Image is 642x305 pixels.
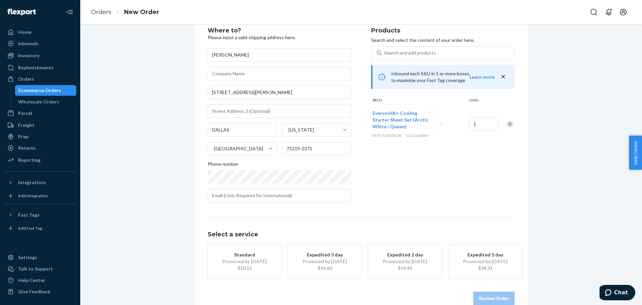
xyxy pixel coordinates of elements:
a: Prep [4,131,76,142]
div: Units [468,97,498,104]
a: Freight [4,120,76,131]
div: Reporting [18,157,40,163]
a: New Order [124,8,159,16]
a: Add Fast Tag [4,223,76,234]
a: Reporting [4,155,76,165]
input: [GEOGRAPHIC_DATA] [213,145,214,152]
h2: Products [371,27,515,34]
button: Integrations [4,177,76,188]
a: Replenishments [4,62,76,73]
div: $19.44 [378,265,432,272]
span: REST-ESSS06QK [372,133,402,138]
div: Talk to Support [18,265,53,272]
button: Expedited 2 dayPromised by [DATE]$19.44 [368,245,442,278]
div: Replenishments [18,64,53,71]
p: Search and select the content of your order here. [371,37,515,44]
a: Help Center [4,275,76,286]
h1: Select a service [208,231,515,238]
button: Evercool®+ Cooling Starter Sheet Set (Arctic White / Queen) [372,110,431,130]
div: Expedited 2 day [378,251,432,258]
div: Inbounds [18,40,38,47]
button: Fast Tags [4,210,76,220]
div: Help Center [18,277,45,284]
button: Open notifications [602,5,615,19]
button: Talk to Support [4,263,76,274]
p: Please input a valid shipping address here. [208,34,351,41]
a: Add Integration [4,190,76,201]
div: Freight [18,122,34,129]
iframe: Opens a widget where you can chat to one of our agents [600,285,635,302]
div: Parcel [18,110,32,117]
button: Give Feedback [4,286,76,297]
div: Add Integration [18,193,48,199]
div: $34.31 [458,265,512,272]
div: Promised by [DATE] [298,258,351,265]
a: Parcel [4,108,76,119]
button: Open account menu [617,5,630,19]
a: Ecommerce Orders [15,85,77,96]
input: Street Address 2 (Optional) [208,104,351,118]
button: Expedited 1 dayPromised by [DATE]$34.31 [448,245,522,278]
button: Help Center [629,136,642,170]
div: Ecommerce Orders [18,87,61,94]
a: Orders [91,8,111,16]
span: — [439,121,443,127]
div: Promised by [DATE] [378,258,432,265]
div: Add Fast Tag [18,225,42,231]
div: SKUs [371,97,468,104]
span: Phone number [208,161,238,170]
div: Expedited 3 day [298,251,351,258]
div: Standard [218,251,271,258]
input: ZIP Code [282,142,351,155]
div: $10.51 [218,265,271,272]
div: Integrations [18,179,46,186]
div: Give Feedback [18,288,50,295]
input: [US_STATE] [288,127,289,133]
input: Company Name [208,67,351,80]
div: Remove Item [507,121,513,128]
img: Flexport logo [7,9,36,15]
div: Inbound each SKU in 5 or more boxes to maximize your Fast Tag coverage [371,65,515,89]
input: City [208,123,277,137]
div: [US_STATE] [289,127,314,133]
div: Promised by [DATE] [458,258,512,265]
div: Returns [18,145,36,151]
div: Home [18,29,31,35]
div: Expedited 1 day [458,251,512,258]
button: Close Navigation [63,5,76,19]
input: First & Last Name [208,48,351,62]
button: Open Search Box [587,5,601,19]
div: [GEOGRAPHIC_DATA] [214,145,263,152]
a: Wholesale Orders [15,96,77,107]
input: Email (Only Required for International) [208,189,351,202]
a: Settings [4,252,76,263]
button: Review Order [473,292,515,305]
div: $16.60 [298,265,351,272]
div: Prep [18,133,28,140]
h2: Where to? [208,27,351,34]
span: Evercool®+ Cooling Starter Sheet Set (Arctic White / Queen) [372,110,428,129]
div: Search and add products [384,50,436,56]
div: Orders [18,76,34,82]
input: Street Address [208,86,351,99]
a: Orders [4,74,76,84]
a: Inbounds [4,38,76,49]
a: Inventory [4,50,76,61]
input: Quantity [469,117,499,131]
div: Promised by [DATE] [218,258,271,265]
a: Returns [4,143,76,153]
div: Wholesale Orders [18,98,59,105]
button: Learn more [469,74,495,80]
div: Settings [18,254,37,261]
div: Fast Tags [18,212,39,218]
ol: breadcrumbs [86,2,165,22]
button: Expedited 3 dayPromised by [DATE]$16.60 [288,245,361,278]
span: 131 available [406,133,428,138]
button: StandardPromised by [DATE]$10.51 [208,245,281,278]
a: Home [4,27,76,37]
div: Inventory [18,52,39,59]
button: close [500,73,507,80]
